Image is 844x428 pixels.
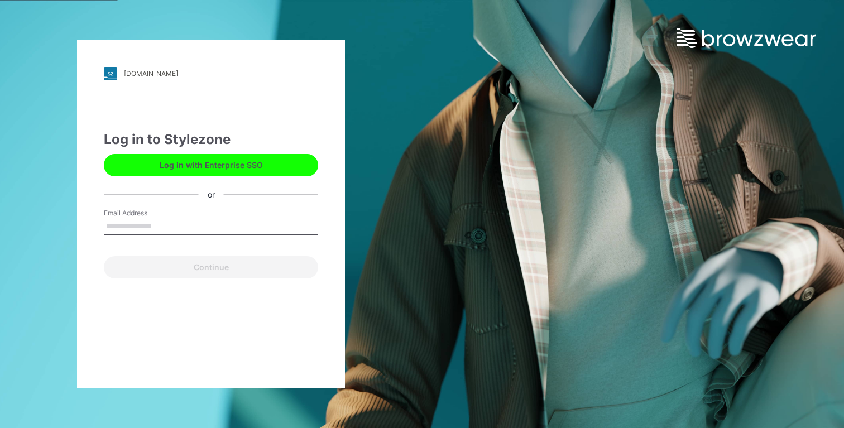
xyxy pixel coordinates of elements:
a: [DOMAIN_NAME] [104,67,318,80]
div: Log in to Stylezone [104,129,318,150]
label: Email Address [104,208,182,218]
img: stylezone-logo.562084cfcfab977791bfbf7441f1a819.svg [104,67,117,80]
img: browzwear-logo.e42bd6dac1945053ebaf764b6aa21510.svg [677,28,816,48]
div: or [199,189,224,200]
button: Log in with Enterprise SSO [104,154,318,176]
div: [DOMAIN_NAME] [124,69,178,78]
